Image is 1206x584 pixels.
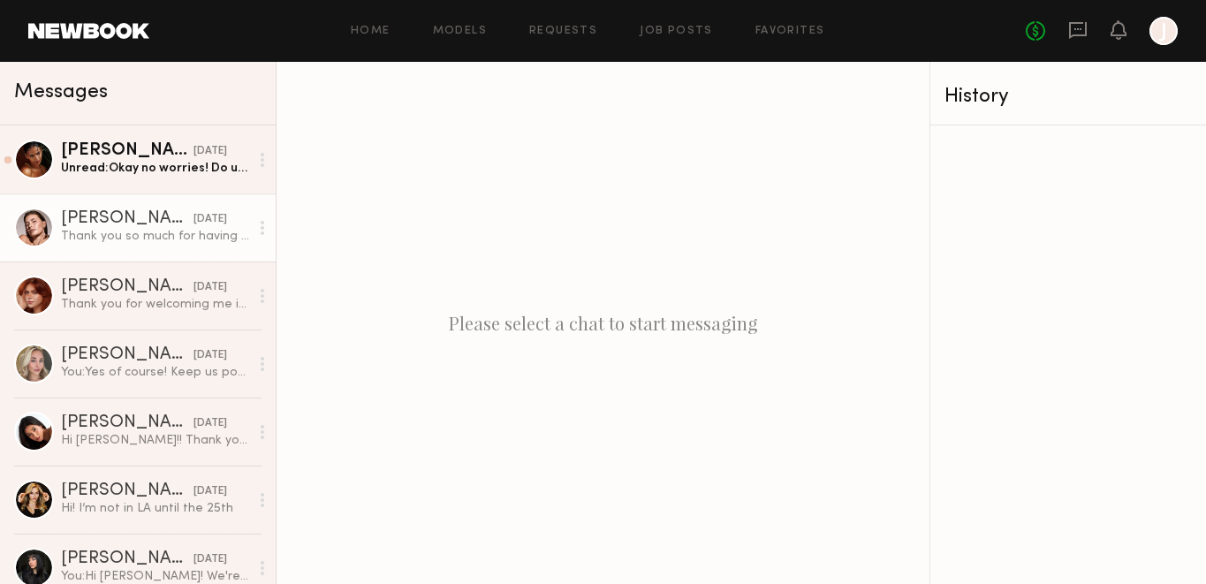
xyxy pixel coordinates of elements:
div: History [944,87,1192,107]
div: [DATE] [193,143,227,160]
a: Requests [529,26,597,37]
a: Job Posts [640,26,713,37]
div: [DATE] [193,347,227,364]
div: You: Yes of course! Keep us posted🤗 [61,364,249,381]
div: [PERSON_NAME] [61,346,193,364]
div: Please select a chat to start messaging [277,62,929,584]
span: Messages [14,82,108,102]
div: [DATE] [193,211,227,228]
div: [PERSON_NAME] [61,210,193,228]
div: Hi [PERSON_NAME]!! Thank you so much for thinking of me!! I’m currently only able to fly out for ... [61,432,249,449]
a: Favorites [755,26,825,37]
div: [DATE] [193,483,227,500]
div: [PERSON_NAME] [61,278,193,296]
div: [DATE] [193,551,227,568]
div: Hi! I’m not in LA until the 25th [61,500,249,517]
a: Home [351,26,391,37]
div: Unread: Okay no worries! Do u have any possible dates? [61,160,249,177]
div: [PERSON_NAME] [61,550,193,568]
div: Thank you for welcoming me in [DATE]! I hope to hear from you soon 💞 [61,296,249,313]
a: Models [433,26,487,37]
div: [DATE] [193,415,227,432]
div: [PERSON_NAME] [61,482,193,500]
div: [PERSON_NAME] [61,142,193,160]
div: [DATE] [193,279,227,296]
div: [PERSON_NAME] [61,414,193,432]
a: J [1149,17,1178,45]
div: Thank you so much for having me! Always the best time with [PERSON_NAME] 🤠 [61,228,249,245]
